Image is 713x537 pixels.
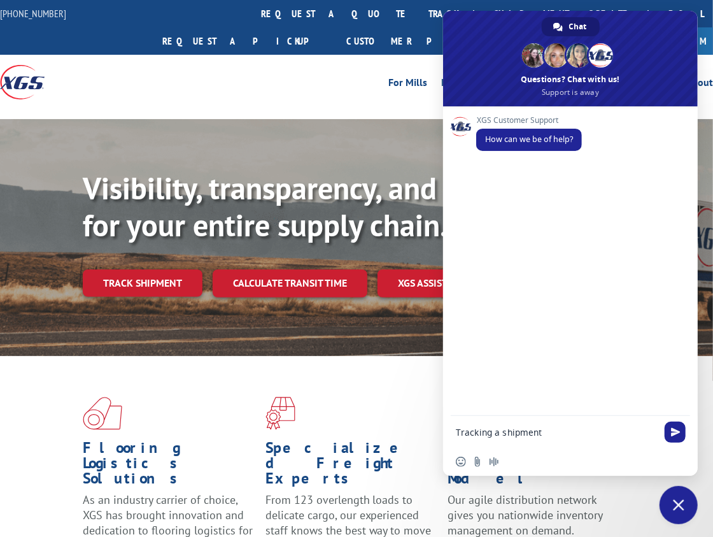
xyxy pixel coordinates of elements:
a: Close chat [660,486,698,524]
span: Chat [569,17,587,36]
a: For Mills [388,78,427,92]
a: For Retailers [441,78,497,92]
b: Visibility, transparency, and control for your entire supply chain. [83,168,537,245]
img: xgs-icon-focused-on-flooring-red [265,397,295,430]
h1: Flooring Logistics Solutions [83,440,256,492]
span: Send [665,422,686,443]
span: Send a file [472,457,483,467]
img: xgs-icon-total-supply-chain-intelligence-red [83,397,122,430]
a: Track shipment [83,269,202,296]
span: How can we be of help? [485,134,573,145]
a: XGS ASSISTANT [378,269,486,297]
textarea: Compose your message... [456,416,660,448]
a: About [686,78,713,92]
span: XGS Customer Support [476,116,582,125]
span: Insert an emoji [456,457,466,467]
h1: Specialized Freight Experts [265,440,439,492]
a: Request a pickup [153,27,337,55]
a: Customer Portal [337,27,502,55]
span: Audio message [489,457,499,467]
a: Calculate transit time [213,269,367,297]
a: Chat [542,17,600,36]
